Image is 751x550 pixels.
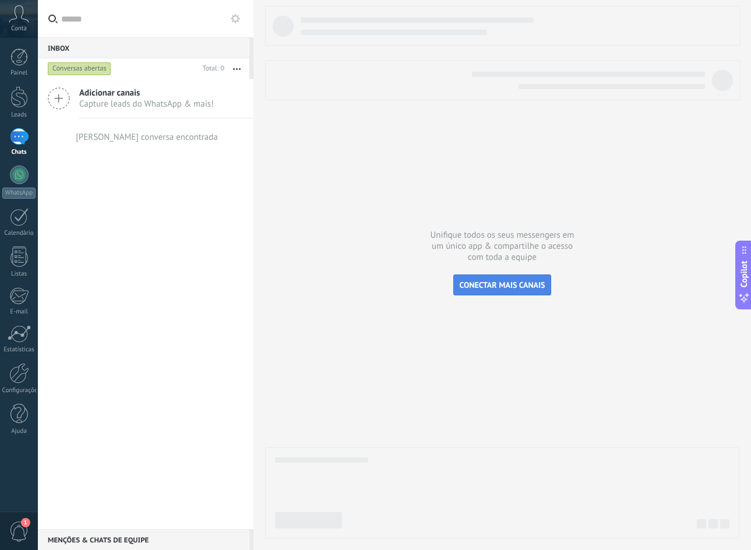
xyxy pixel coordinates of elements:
[79,87,214,98] span: Adicionar canais
[2,230,36,237] div: Calendário
[11,25,27,33] span: Conta
[38,37,249,58] div: Inbox
[79,98,214,110] span: Capture leads do WhatsApp & mais!
[224,58,249,79] button: Mais
[2,188,36,199] div: WhatsApp
[453,274,552,295] button: CONECTAR MAIS CANAIS
[76,132,218,143] div: [PERSON_NAME] conversa encontrada
[460,280,545,290] span: CONECTAR MAIS CANAIS
[2,308,36,316] div: E-mail
[198,63,224,75] div: Total: 0
[2,270,36,278] div: Listas
[21,518,30,527] span: 1
[2,346,36,354] div: Estatísticas
[48,62,111,76] div: Conversas abertas
[38,529,249,550] div: Menções & Chats de equipe
[738,261,750,288] span: Copilot
[2,111,36,119] div: Leads
[2,149,36,156] div: Chats
[2,69,36,77] div: Painel
[2,387,36,394] div: Configurações
[2,428,36,435] div: Ajuda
